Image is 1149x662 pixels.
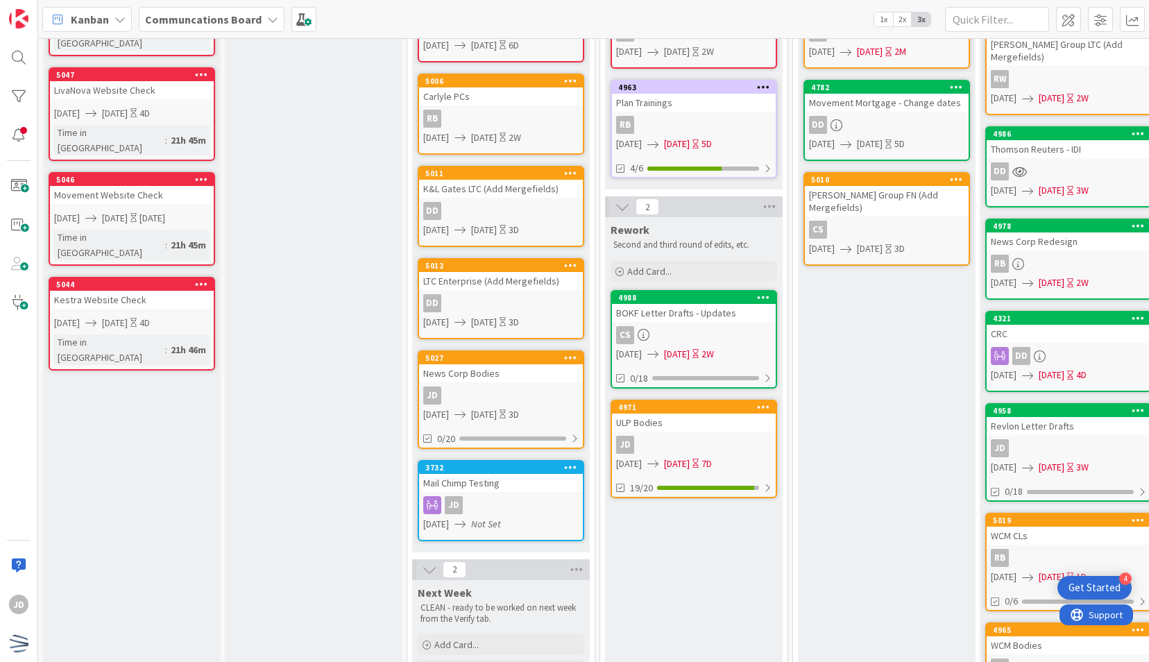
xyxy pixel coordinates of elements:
span: 0/18 [630,371,648,386]
div: Movement Mortgage - Change dates [805,94,969,112]
div: JD [445,496,463,514]
div: 1D [1076,570,1087,584]
div: JD [991,439,1009,457]
div: JD [9,595,28,614]
div: 4D [139,316,150,330]
div: 5027 [425,353,583,363]
span: [DATE] [423,130,449,145]
span: [DATE] [616,137,642,151]
div: RW [991,70,1009,88]
span: [DATE] [809,137,835,151]
span: Add Card... [434,638,479,651]
span: [DATE] [471,407,497,422]
span: : [165,237,167,253]
img: avatar [9,634,28,653]
div: 7D [701,457,712,471]
div: 21h 45m [167,237,210,253]
a: 3732Mail Chimp TestingJD[DATE]Not Set [418,460,584,541]
div: CS [612,326,776,344]
div: 6D [509,38,519,53]
div: 5010[PERSON_NAME] Group FN (Add Mergefields) [805,173,969,217]
div: ULP Bodies [612,414,776,432]
p: CLEAN - ready to be worked on next week from the Verify tab. [420,602,581,625]
a: 5047LivaNova Website Check[DATE][DATE]4DTime in [GEOGRAPHIC_DATA]:21h 45m [49,67,215,161]
div: RB [419,110,583,128]
div: 2W [509,130,521,145]
div: RB [616,116,634,134]
a: 5027News Corp BodiesJD[DATE][DATE]3D0/20 [418,350,584,449]
a: 4963Plan TrainingsRB[DATE][DATE]5D4/6 [611,80,777,178]
a: 4971ULP BodiesJD[DATE][DATE]7D19/20 [611,400,777,498]
div: Open Get Started checklist, remaining modules: 4 [1057,576,1132,600]
span: [DATE] [1039,570,1064,584]
div: Kestra Website Check [50,291,214,309]
span: [DATE] [471,223,497,237]
span: Kanban [71,11,109,28]
span: [DATE] [664,347,690,362]
div: 5006Carlyle PCs [419,75,583,105]
div: 4963 [618,83,776,92]
div: 5027 [419,352,583,364]
div: Movement Website Check [50,186,214,204]
span: [DATE] [1039,275,1064,290]
span: [DATE] [616,44,642,59]
div: 4 [1119,572,1132,585]
span: 0/18 [1005,484,1023,499]
a: 5012LTC Enterprise (Add Mergefields)DD[DATE][DATE]3D [418,258,584,339]
span: [DATE] [1039,183,1064,198]
div: 4D [139,106,150,121]
div: 5044Kestra Website Check [50,278,214,309]
div: 4D [1076,368,1087,382]
div: 21h 45m [167,133,210,148]
div: 2W [701,347,714,362]
span: 3x [912,12,930,26]
a: 5011K&L Gates LTC (Add Mergefields)DD[DATE][DATE]3D [418,166,584,247]
div: DD [419,202,583,220]
span: [DATE] [423,315,449,330]
div: 3W [1076,183,1089,198]
div: 5047 [56,70,214,80]
span: [DATE] [54,211,80,226]
div: 5010 [805,173,969,186]
span: [DATE] [423,407,449,422]
span: 2 [443,561,466,578]
b: Communcations Board [145,12,262,26]
div: 3D [894,241,905,256]
div: 3732Mail Chimp Testing [419,461,583,492]
span: [DATE] [664,137,690,151]
span: Rework [611,223,649,237]
div: 5046 [50,173,214,186]
div: 4988BOKF Letter Drafts - Updates [612,291,776,322]
span: [DATE] [991,275,1016,290]
div: 4963 [612,81,776,94]
span: 2x [893,12,912,26]
span: [DATE] [423,38,449,53]
div: Mail Chimp Testing [419,474,583,492]
div: 5027News Corp Bodies [419,352,583,382]
div: 4782Movement Mortgage - Change dates [805,81,969,112]
div: CS [805,221,969,239]
span: [DATE] [1039,368,1064,382]
div: 3732 [425,463,583,473]
span: 1x [874,12,893,26]
span: [DATE] [991,91,1016,105]
span: [DATE] [102,316,128,330]
span: : [165,133,167,148]
div: DD [991,162,1009,180]
span: [DATE] [423,517,449,532]
div: [DATE] [139,211,165,226]
span: 0/6 [1005,594,1018,609]
div: JD [612,436,776,454]
div: 4988 [618,293,776,303]
span: [DATE] [102,106,128,121]
div: RB [991,255,1009,273]
input: Quick Filter... [945,7,1049,32]
div: 5010 [811,175,969,185]
a: 5046Movement Website Check[DATE][DATE][DATE]Time in [GEOGRAPHIC_DATA]:21h 45m [49,172,215,266]
div: K&L Gates LTC (Add Mergefields) [419,180,583,198]
div: [PERSON_NAME] Group FN (Add Mergefields) [805,186,969,217]
div: 5D [701,137,712,151]
span: [DATE] [1039,91,1064,105]
i: Not Set [471,518,501,530]
div: News Corp Bodies [419,364,583,382]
